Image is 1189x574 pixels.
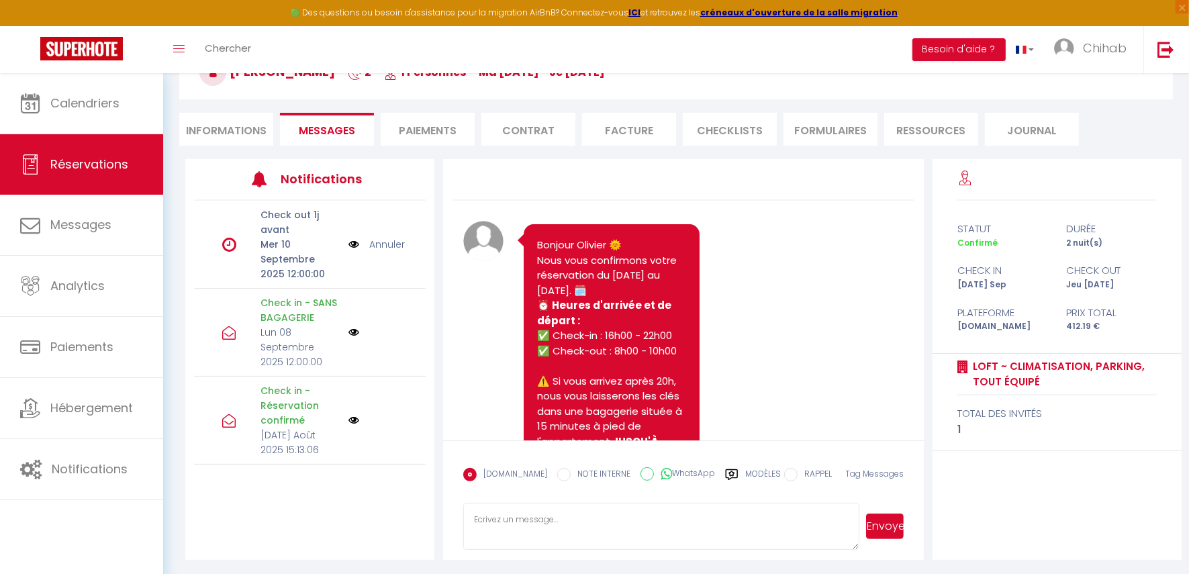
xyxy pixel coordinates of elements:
div: [DOMAIN_NAME] [949,320,1057,333]
div: total des invités [957,405,1157,422]
img: NO IMAGE [348,237,359,252]
a: Annuler [369,237,405,252]
label: WhatsApp [654,467,715,482]
p: [DATE] Août 2025 15:13:06 [260,428,339,457]
p: Mer 10 Septembre 2025 12:00:00 [260,237,339,281]
a: créneaux d'ouverture de la salle migration [700,7,898,18]
div: 1 [957,422,1157,438]
li: FORMULAIRES [783,113,877,146]
span: Chihab [1083,40,1127,56]
label: [DOMAIN_NAME] [477,468,547,483]
span: Paiements [50,338,113,355]
img: NO IMAGE [348,415,359,426]
button: Ouvrir le widget de chat LiveChat [11,5,51,46]
span: Messages [299,123,355,138]
img: ... [1054,38,1074,58]
img: NO IMAGE [348,327,359,338]
p: Check in - Réservation confirmé [260,383,339,428]
img: avatar.png [463,221,504,261]
li: CHECKLISTS [683,113,777,146]
li: Ressources [884,113,978,146]
div: check in [949,262,1057,279]
li: Facture [582,113,676,146]
span: Tag Messages [845,468,904,479]
img: Super Booking [40,37,123,60]
img: logout [1157,41,1174,58]
span: Messages [50,216,111,233]
span: Notifications [52,461,128,477]
div: check out [1057,262,1166,279]
li: Contrat [481,113,575,146]
li: Informations [179,113,273,146]
div: [DATE] Sep [949,279,1057,291]
div: durée [1057,221,1166,237]
a: ... Chihab [1044,26,1143,73]
li: Journal [985,113,1079,146]
p: Lun 08 Septembre 2025 12:00:00 [260,325,339,369]
a: Loft ~ Climatisation, Parking, Tout équipé [968,358,1157,390]
p: Check in - SANS BAGAGERIE [260,295,339,325]
div: 412.19 € [1057,320,1166,333]
li: Paiements [381,113,475,146]
span: Calendriers [50,95,120,111]
div: Prix total [1057,305,1166,321]
span: Chercher [205,41,251,55]
div: Jeu [DATE] [1057,279,1166,291]
span: Hébergement [50,399,133,416]
a: Chercher [195,26,261,73]
span: Réservations [50,156,128,173]
label: Modèles [745,468,781,491]
h3: Notifications [281,164,377,194]
label: NOTE INTERNE [571,468,630,483]
button: Besoin d'aide ? [912,38,1006,61]
div: statut [949,221,1057,237]
div: 2 nuit(s) [1057,237,1166,250]
button: Envoyer [866,514,904,539]
label: RAPPEL [798,468,832,483]
div: Plateforme [949,305,1057,321]
a: ICI [628,7,640,18]
strong: ⏰ Heures d'arrivée et de départ : [537,298,673,328]
p: Check out 1j avant [260,207,339,237]
span: Confirmé [957,237,998,248]
span: Analytics [50,277,105,294]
